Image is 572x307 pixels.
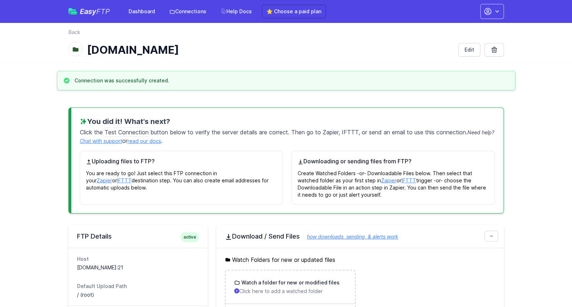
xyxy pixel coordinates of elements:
[216,5,256,18] a: Help Docs
[86,166,277,191] p: You are ready to go! Just select this FTP connection in your or destination step. You can also cr...
[86,157,277,166] h4: Uploading files to FTP?
[77,283,199,290] dt: Default Upload Path
[124,5,159,18] a: Dashboard
[225,255,495,264] h5: Watch Folders for new or updated files
[97,177,112,183] a: Zapier
[77,255,199,263] dt: Host
[68,29,504,40] nav: Breadcrumb
[234,288,346,295] p: Click here to add a watched folder
[74,77,169,84] h3: Connection was successfully created.
[87,43,453,56] h1: [DOMAIN_NAME]
[467,129,494,135] span: Need help?
[68,8,110,15] a: EasyFTP
[103,128,150,137] span: Test Connection
[80,8,110,15] span: Easy
[402,177,416,183] a: IFTTT
[240,279,340,286] h3: Watch a folder for new or modified files
[165,5,211,18] a: Connections
[300,234,398,240] a: how downloads, sending, & alerts work
[225,232,495,241] h2: Download / Send Files
[458,43,480,57] a: Edit
[77,291,199,298] dd: / (root)
[381,177,396,183] a: Zapier
[298,157,489,166] h4: Downloading or sending files from FTP?
[80,116,495,126] h3: You did it! What's next?
[96,7,110,16] span: FTP
[68,8,77,15] img: easyftp_logo.png
[262,5,326,18] a: ⭐ Choose a paid plan
[117,177,131,183] a: IFTTT
[298,166,489,198] p: Create Watched Folders -or- Downloadable Files below. Then select that watched folder as your fir...
[128,138,161,144] a: read our docs
[68,29,80,36] a: Back
[80,138,122,144] a: Chat with support
[181,232,199,242] span: active
[77,264,199,271] dd: [DOMAIN_NAME]:21
[80,126,495,145] p: Click the button below to verify the server details are correct. Then go to Zapier, IFTTT, or sen...
[77,232,199,241] h2: FTP Details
